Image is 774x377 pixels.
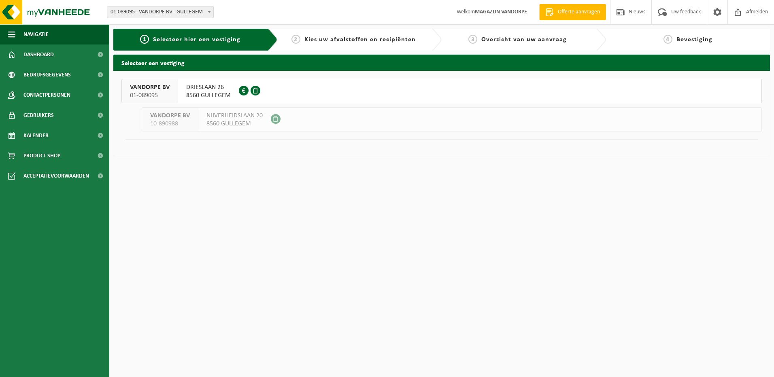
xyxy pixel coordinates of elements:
[140,35,149,44] span: 1
[23,44,54,65] span: Dashboard
[107,6,213,18] span: 01-089095 - VANDORPE BV - GULLEGEM
[153,36,240,43] span: Selecteer hier een vestiging
[206,112,263,120] span: NIJVERHEIDSLAAN 20
[23,105,54,125] span: Gebruikers
[23,146,60,166] span: Product Shop
[23,85,70,105] span: Contactpersonen
[150,112,190,120] span: VANDORPE BV
[468,35,477,44] span: 3
[206,120,263,128] span: 8560 GULLEGEM
[150,120,190,128] span: 10-890988
[186,83,231,91] span: DRIESLAAN 26
[23,24,49,44] span: Navigatie
[304,36,416,43] span: Kies uw afvalstoffen en recipiënten
[23,125,49,146] span: Kalender
[291,35,300,44] span: 2
[113,55,770,70] h2: Selecteer een vestiging
[481,36,567,43] span: Overzicht van uw aanvraag
[23,166,89,186] span: Acceptatievoorwaarden
[130,83,170,91] span: VANDORPE BV
[676,36,712,43] span: Bevestiging
[663,35,672,44] span: 4
[475,9,527,15] strong: MAGAZIJN VANDORPE
[539,4,606,20] a: Offerte aanvragen
[186,91,231,100] span: 8560 GULLEGEM
[107,6,214,18] span: 01-089095 - VANDORPE BV - GULLEGEM
[556,8,602,16] span: Offerte aanvragen
[121,79,762,103] button: VANDORPE BV 01-089095 DRIESLAAN 268560 GULLEGEM
[23,65,71,85] span: Bedrijfsgegevens
[130,91,170,100] span: 01-089095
